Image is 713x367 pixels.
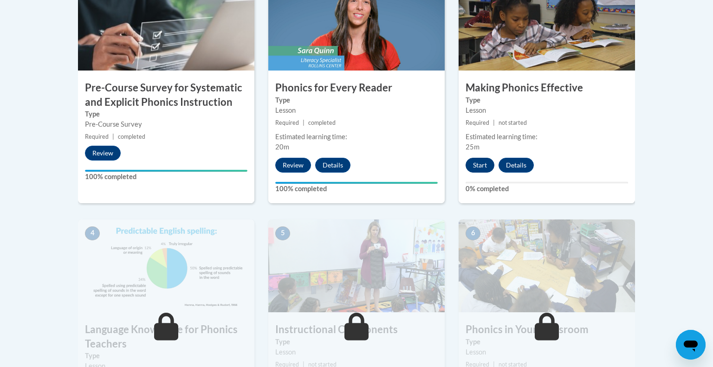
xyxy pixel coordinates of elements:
[308,119,336,126] span: completed
[85,119,247,129] div: Pre-Course Survey
[78,322,254,351] h3: Language Knowledge for Phonics Teachers
[275,105,438,116] div: Lesson
[676,330,706,360] iframe: Button to launch messaging window
[78,81,254,109] h3: Pre-Course Survey for Systematic and Explicit Phonics Instruction
[85,170,247,172] div: Your progress
[466,337,628,347] label: Type
[315,158,350,173] button: Details
[466,347,628,357] div: Lesson
[85,226,100,240] span: 4
[275,337,438,347] label: Type
[78,219,254,312] img: Course Image
[275,347,438,357] div: Lesson
[499,158,534,173] button: Details
[303,119,305,126] span: |
[466,226,480,240] span: 6
[85,146,121,161] button: Review
[466,105,628,116] div: Lesson
[275,95,438,105] label: Type
[459,219,635,312] img: Course Image
[499,119,527,126] span: not started
[268,322,445,337] h3: Instructional Components
[275,226,290,240] span: 5
[268,219,445,312] img: Course Image
[466,143,480,151] span: 25m
[112,133,114,140] span: |
[466,95,628,105] label: Type
[493,119,495,126] span: |
[466,158,494,173] button: Start
[85,109,247,119] label: Type
[466,119,489,126] span: Required
[466,132,628,142] div: Estimated learning time:
[275,184,438,194] label: 100% completed
[275,143,289,151] span: 20m
[85,172,247,182] label: 100% completed
[466,184,628,194] label: 0% completed
[275,132,438,142] div: Estimated learning time:
[275,182,438,184] div: Your progress
[275,158,311,173] button: Review
[85,351,247,361] label: Type
[275,119,299,126] span: Required
[459,322,635,337] h3: Phonics in Your Classroom
[85,133,109,140] span: Required
[118,133,145,140] span: completed
[268,81,445,95] h3: Phonics for Every Reader
[459,81,635,95] h3: Making Phonics Effective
